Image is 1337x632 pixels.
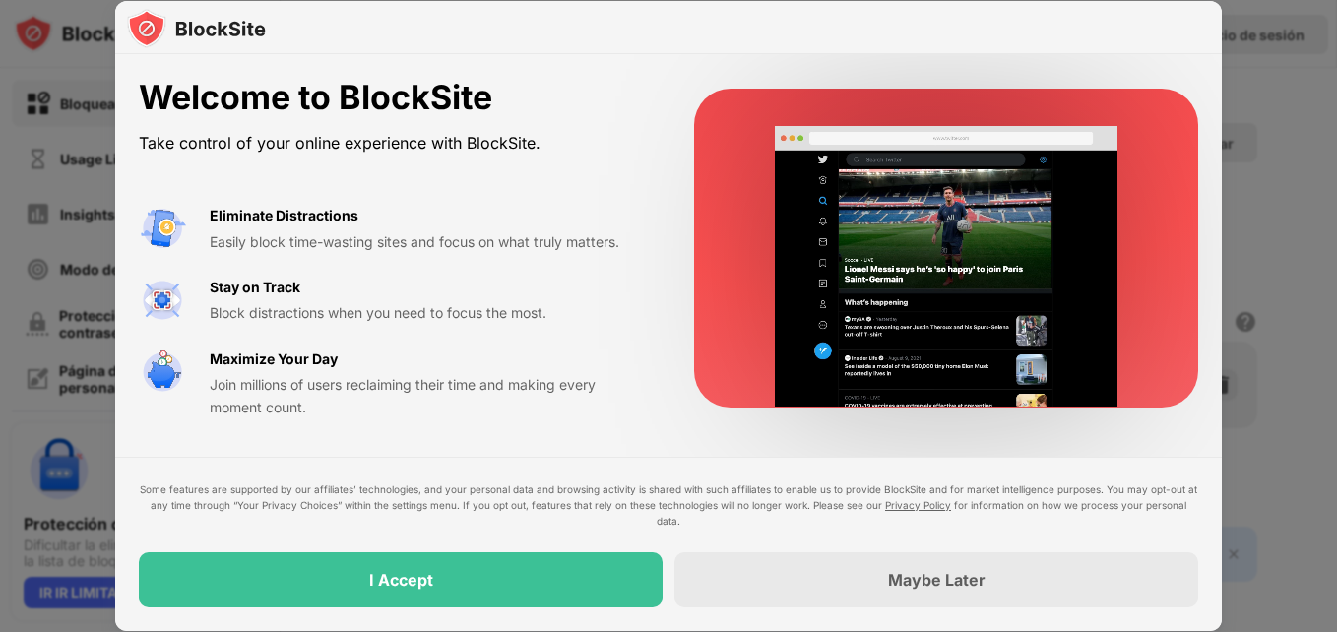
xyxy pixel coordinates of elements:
[139,205,186,252] img: value-avoid-distractions.svg
[210,302,647,324] div: Block distractions when you need to focus the most.
[210,348,338,370] div: Maximize Your Day
[139,78,647,118] div: Welcome to BlockSite
[210,374,647,418] div: Join millions of users reclaiming their time and making every moment count.
[139,481,1198,529] div: Some features are supported by our affiliates’ technologies, and your personal data and browsing ...
[139,348,186,396] img: value-safe-time.svg
[210,205,358,226] div: Eliminate Distractions
[888,570,986,590] div: Maybe Later
[210,277,300,298] div: Stay on Track
[139,277,186,324] img: value-focus.svg
[139,129,647,158] div: Take control of your online experience with BlockSite.
[127,9,266,48] img: logo-blocksite.svg
[210,231,647,253] div: Easily block time-wasting sites and focus on what truly matters.
[369,570,433,590] div: I Accept
[885,499,951,511] a: Privacy Policy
